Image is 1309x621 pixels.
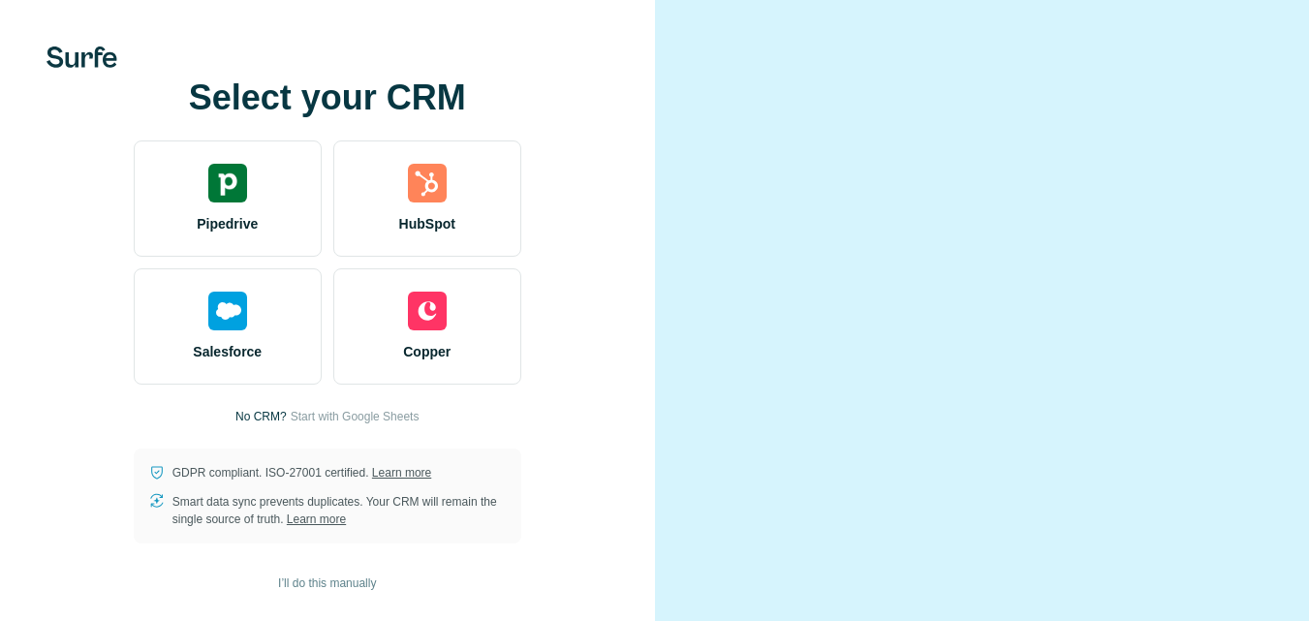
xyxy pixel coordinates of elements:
[193,342,262,361] span: Salesforce
[265,569,390,598] button: I’ll do this manually
[47,47,117,68] img: Surfe's logo
[408,164,447,202] img: hubspot's logo
[172,493,506,528] p: Smart data sync prevents duplicates. Your CRM will remain the single source of truth.
[235,408,287,425] p: No CRM?
[372,466,431,480] a: Learn more
[197,214,258,233] span: Pipedrive
[208,292,247,330] img: salesforce's logo
[399,214,455,233] span: HubSpot
[408,292,447,330] img: copper's logo
[172,464,431,481] p: GDPR compliant. ISO-27001 certified.
[278,574,376,592] span: I’ll do this manually
[208,164,247,202] img: pipedrive's logo
[403,342,451,361] span: Copper
[291,408,420,425] button: Start with Google Sheets
[134,78,521,117] h1: Select your CRM
[287,512,346,526] a: Learn more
